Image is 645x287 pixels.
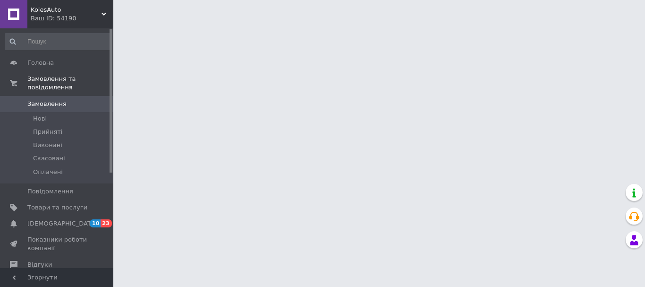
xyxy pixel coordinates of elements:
span: Оплачені [33,168,63,176]
span: [DEMOGRAPHIC_DATA] [27,219,97,228]
span: Виконані [33,141,62,149]
span: Головна [27,59,54,67]
span: Скасовані [33,154,65,163]
span: KolesAuto [31,6,102,14]
span: Товари та послуги [27,203,87,212]
span: Відгуки [27,261,52,269]
span: Замовлення та повідомлення [27,75,113,92]
span: Прийняті [33,128,62,136]
div: Ваш ID: 54190 [31,14,113,23]
span: Повідомлення [27,187,73,196]
input: Пошук [5,33,111,50]
span: 23 [101,219,111,227]
span: Нові [33,114,47,123]
span: 10 [90,219,101,227]
span: Показники роботи компанії [27,235,87,252]
span: Замовлення [27,100,67,108]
